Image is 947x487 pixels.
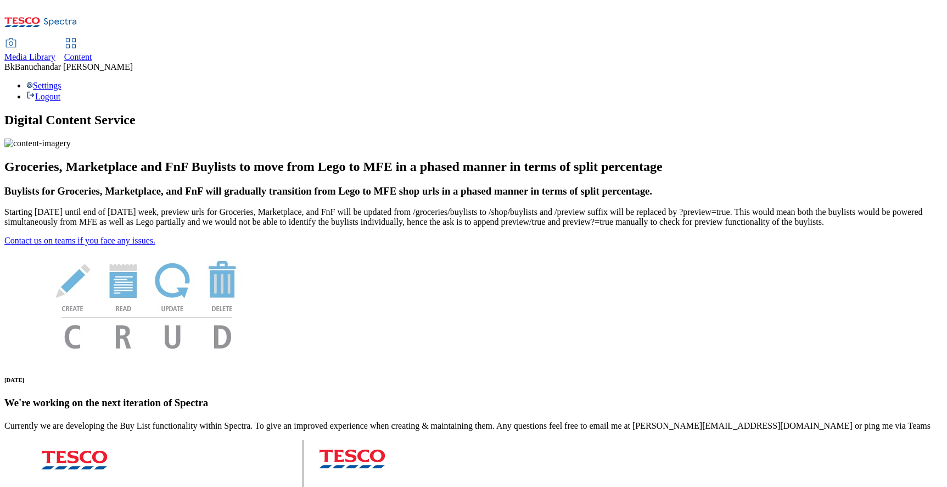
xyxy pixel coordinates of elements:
[4,246,290,361] img: News Image
[64,39,92,62] a: Content
[64,52,92,62] span: Content
[15,62,133,71] span: Banuchandar [PERSON_NAME]
[4,207,943,227] p: Starting [DATE] until end of [DATE] week, preview urls for Groceries, Marketplace, and FnF will b...
[26,92,60,101] a: Logout
[4,397,943,409] h3: We're working on the next iteration of Spectra
[4,52,55,62] span: Media Library
[26,81,61,90] a: Settings
[4,159,943,174] h2: Groceries, Marketplace and FnF Buylists to move from Lego to MFE in a phased manner in terms of s...
[4,236,155,245] a: Contact us on teams if you face any issues.
[4,421,943,431] p: Currently we are developing the Buy List functionality within Spectra. To give an improved experi...
[4,185,943,197] h3: Buylists for Groceries, Marketplace, and FnF will gradually transition from Lego to MFE shop urls...
[4,113,943,128] h1: Digital Content Service
[4,377,943,383] h6: [DATE]
[4,139,71,148] img: content-imagery
[4,39,55,62] a: Media Library
[4,62,15,71] span: Bk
